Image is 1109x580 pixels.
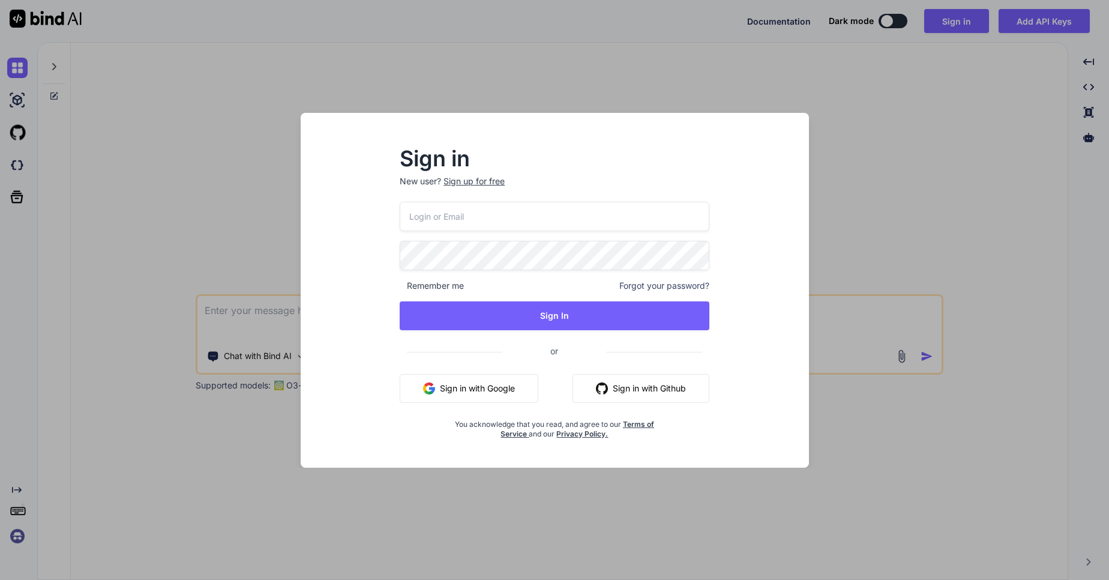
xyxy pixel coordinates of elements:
[619,280,709,292] span: Forgot your password?
[400,149,709,168] h2: Sign in
[596,382,608,394] img: github
[500,420,654,438] a: Terms of Service
[400,175,709,202] p: New user?
[502,336,606,366] span: or
[573,374,709,403] button: Sign in with Github
[400,301,709,330] button: Sign In
[451,412,658,439] div: You acknowledge that you read, and agree to our and our
[443,175,505,187] div: Sign up for free
[556,429,608,438] a: Privacy Policy.
[400,202,709,231] input: Login or Email
[400,374,538,403] button: Sign in with Google
[423,382,435,394] img: google
[400,280,464,292] span: Remember me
